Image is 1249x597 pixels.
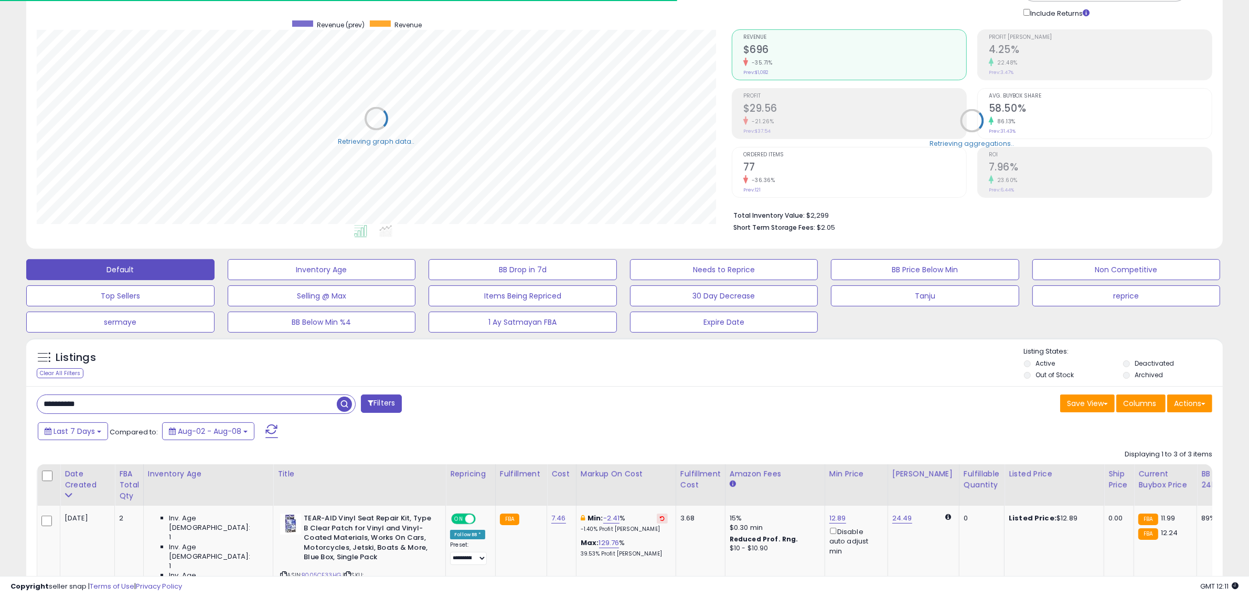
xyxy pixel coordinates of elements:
[930,138,1014,148] div: Retrieving aggregations..
[1138,528,1158,540] small: FBA
[1108,514,1126,523] div: 0.00
[429,259,617,280] button: BB Drop in 7d
[1138,468,1192,491] div: Current Buybox Price
[1201,514,1236,523] div: 89%
[500,514,519,525] small: FBA
[964,468,1000,491] div: Fulfillable Quantity
[1009,514,1096,523] div: $12.89
[581,550,668,558] p: 39.53% Profit [PERSON_NAME]
[277,468,441,479] div: Title
[630,285,818,306] button: 30 Day Decrease
[730,535,798,543] b: Reduced Prof. Rng.
[26,285,215,306] button: Top Sellers
[730,479,736,489] small: Amazon Fees.
[10,582,182,592] div: seller snap | |
[304,514,431,565] b: TEAR-AID Vinyl Seat Repair Kit, Type B Clear Patch for Vinyl and Vinyl-Coated Materials, Works On...
[831,285,1019,306] button: Tanju
[1009,513,1056,523] b: Listed Price:
[169,532,171,542] span: 1
[1036,370,1074,379] label: Out of Stock
[1123,398,1156,409] span: Columns
[228,312,416,333] button: BB Below Min %4
[169,514,265,532] span: Inv. Age [DEMOGRAPHIC_DATA]:
[730,523,817,532] div: $0.30 min
[1032,285,1221,306] button: reprice
[630,312,818,333] button: Expire Date
[1161,528,1178,538] span: 12.24
[730,544,817,553] div: $10 - $10.90
[576,464,676,506] th: The percentage added to the cost of goods (COGS) that forms the calculator for Min & Max prices.
[65,468,110,491] div: Date Created
[450,468,491,479] div: Repricing
[38,422,108,440] button: Last 7 Days
[26,312,215,333] button: sermaye
[1201,468,1240,491] div: BB Share 24h.
[581,514,668,533] div: %
[148,468,269,479] div: Inventory Age
[603,513,620,524] a: -2.41
[302,571,341,580] a: B005CE33HG
[1032,259,1221,280] button: Non Competitive
[119,468,139,502] div: FBA Total Qty
[10,581,49,591] strong: Copyright
[892,513,912,524] a: 24.49
[829,526,880,556] div: Disable auto adjust min
[228,285,416,306] button: Selling @ Max
[429,312,617,333] button: 1 Ay Satmayan FBA
[361,395,402,413] button: Filters
[474,515,491,524] span: OFF
[1024,347,1223,357] p: Listing States:
[588,513,603,523] b: Min:
[680,514,717,523] div: 3.68
[169,561,171,571] span: 1
[892,468,955,479] div: [PERSON_NAME]
[178,426,241,436] span: Aug-02 - Aug-08
[65,514,106,523] div: [DATE]
[169,571,265,590] span: Inv. Age [DEMOGRAPHIC_DATA]:
[831,259,1019,280] button: BB Price Below Min
[110,427,158,437] span: Compared to:
[730,514,817,523] div: 15%
[90,581,134,591] a: Terms of Use
[1108,468,1129,491] div: Ship Price
[581,538,599,548] b: Max:
[680,468,721,491] div: Fulfillment Cost
[26,259,215,280] button: Default
[228,259,416,280] button: Inventory Age
[1167,395,1212,412] button: Actions
[1138,514,1158,525] small: FBA
[119,514,135,523] div: 2
[280,514,301,535] img: 513yXt3I8JL._SL40_.jpg
[1060,395,1115,412] button: Save View
[169,542,265,561] span: Inv. Age [DEMOGRAPHIC_DATA]:
[162,422,254,440] button: Aug-02 - Aug-08
[581,468,671,479] div: Markup on Cost
[136,581,182,591] a: Privacy Policy
[37,368,83,378] div: Clear All Filters
[1009,468,1099,479] div: Listed Price
[54,426,95,436] span: Last 7 Days
[964,514,996,523] div: 0
[829,513,846,524] a: 12.89
[630,259,818,280] button: Needs to Reprice
[1200,581,1239,591] span: 2025-08-16 12:11 GMT
[581,526,668,533] p: -1.40% Profit [PERSON_NAME]
[1135,370,1163,379] label: Archived
[581,538,668,558] div: %
[829,468,883,479] div: Min Price
[730,468,820,479] div: Amazon Fees
[1135,359,1174,368] label: Deactivated
[450,541,487,565] div: Preset:
[1016,7,1102,19] div: Include Returns
[56,350,96,365] h5: Listings
[1125,450,1212,460] div: Displaying 1 to 3 of 3 items
[450,530,485,539] div: Follow BB *
[429,285,617,306] button: Items Being Repriced
[1116,395,1166,412] button: Columns
[551,468,572,479] div: Cost
[452,515,465,524] span: ON
[1161,513,1176,523] span: 11.99
[599,538,620,548] a: 129.76
[1036,359,1055,368] label: Active
[338,136,414,146] div: Retrieving graph data..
